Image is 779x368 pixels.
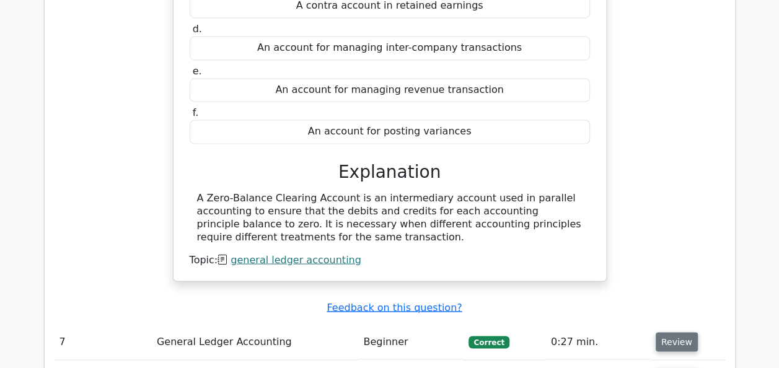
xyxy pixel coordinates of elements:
span: d. [193,23,202,35]
span: f. [193,107,199,118]
td: 7 [55,324,152,359]
button: Review [656,332,698,351]
div: An account for managing inter-company transactions [190,36,590,60]
td: 0:27 min. [546,324,651,359]
a: general ledger accounting [231,253,361,265]
h3: Explanation [197,161,583,182]
a: Feedback on this question? [327,301,462,313]
div: An account for posting variances [190,120,590,144]
span: Correct [469,336,509,348]
td: General Ledger Accounting [152,324,359,359]
div: Topic: [190,253,590,266]
td: Beginner [358,324,464,359]
div: A Zero-Balance Clearing Account is an intermediary account used in parallel accounting to ensure ... [197,191,583,243]
span: e. [193,65,202,77]
div: An account for managing revenue transaction [190,78,590,102]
